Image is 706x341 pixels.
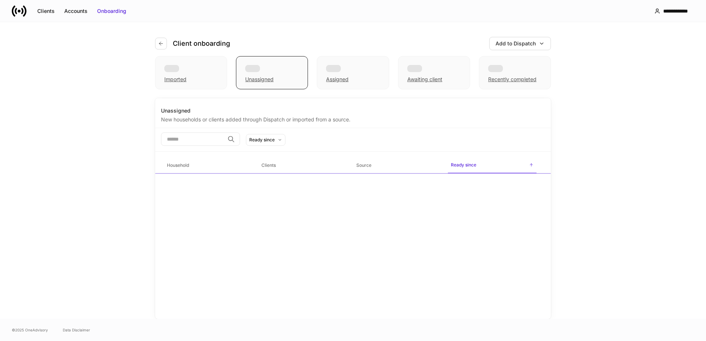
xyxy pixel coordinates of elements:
button: Ready since [246,134,285,146]
button: Add to Dispatch [489,37,551,50]
div: Unassigned [236,56,308,89]
span: Clients [258,158,347,173]
span: Household [164,158,253,173]
span: © 2025 OneAdvisory [12,327,48,333]
div: Assigned [317,56,389,89]
div: Accounts [64,7,88,15]
div: Unassigned [161,107,545,114]
button: Clients [32,5,59,17]
div: Recently completed [479,56,551,89]
button: Onboarding [92,5,131,17]
div: Unassigned [245,76,274,83]
div: Add to Dispatch [496,40,536,47]
h4: Client onboarding [173,39,230,48]
h6: Source [356,162,371,169]
div: Clients [37,7,55,15]
span: Ready since [448,158,537,173]
div: Onboarding [97,7,126,15]
div: Recently completed [488,76,537,83]
h6: Household [167,162,189,169]
h6: Clients [261,162,276,169]
span: Source [353,158,442,173]
div: Imported [164,76,186,83]
div: Assigned [326,76,349,83]
div: Ready since [249,136,275,143]
div: Imported [155,56,227,89]
div: New households or clients added through Dispatch or imported from a source. [161,114,545,123]
button: Accounts [59,5,92,17]
h6: Ready since [451,161,476,168]
div: Awaiting client [407,76,442,83]
div: Awaiting client [398,56,470,89]
a: Data Disclaimer [63,327,90,333]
